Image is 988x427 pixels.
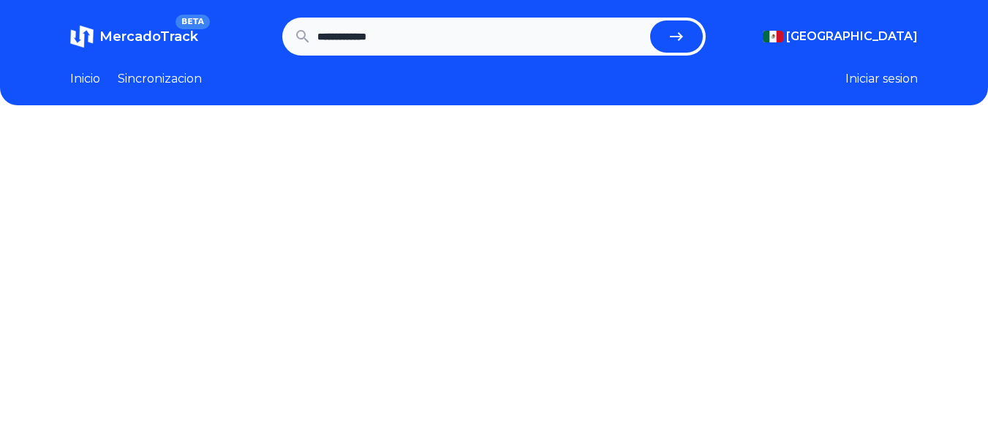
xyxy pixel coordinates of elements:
[99,29,198,45] span: MercadoTrack
[763,28,918,45] button: [GEOGRAPHIC_DATA]
[70,25,198,48] a: MercadoTrackBETA
[845,70,918,88] button: Iniciar sesion
[70,70,100,88] a: Inicio
[763,31,783,42] img: Mexico
[176,15,210,29] span: BETA
[118,70,202,88] a: Sincronizacion
[786,28,918,45] span: [GEOGRAPHIC_DATA]
[70,25,94,48] img: MercadoTrack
